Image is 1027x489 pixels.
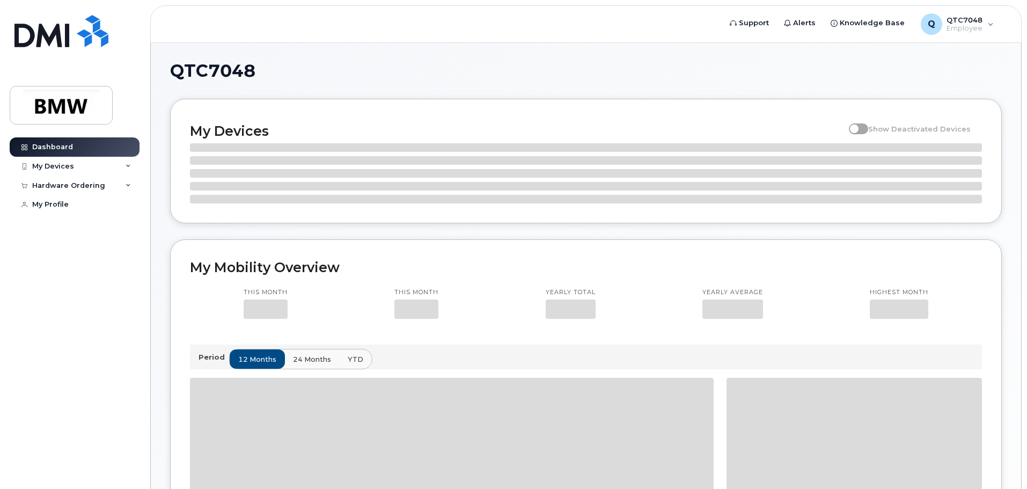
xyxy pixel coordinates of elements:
span: YTD [348,354,363,364]
p: Yearly average [702,288,763,297]
span: Show Deactivated Devices [868,125,971,133]
p: This month [244,288,288,297]
h2: My Mobility Overview [190,259,982,275]
span: QTC7048 [170,63,255,79]
p: Period [199,352,229,362]
input: Show Deactivated Devices [849,119,857,127]
p: Yearly total [546,288,596,297]
p: Highest month [870,288,928,297]
span: 24 months [293,354,331,364]
h2: My Devices [190,123,843,139]
p: This month [394,288,438,297]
